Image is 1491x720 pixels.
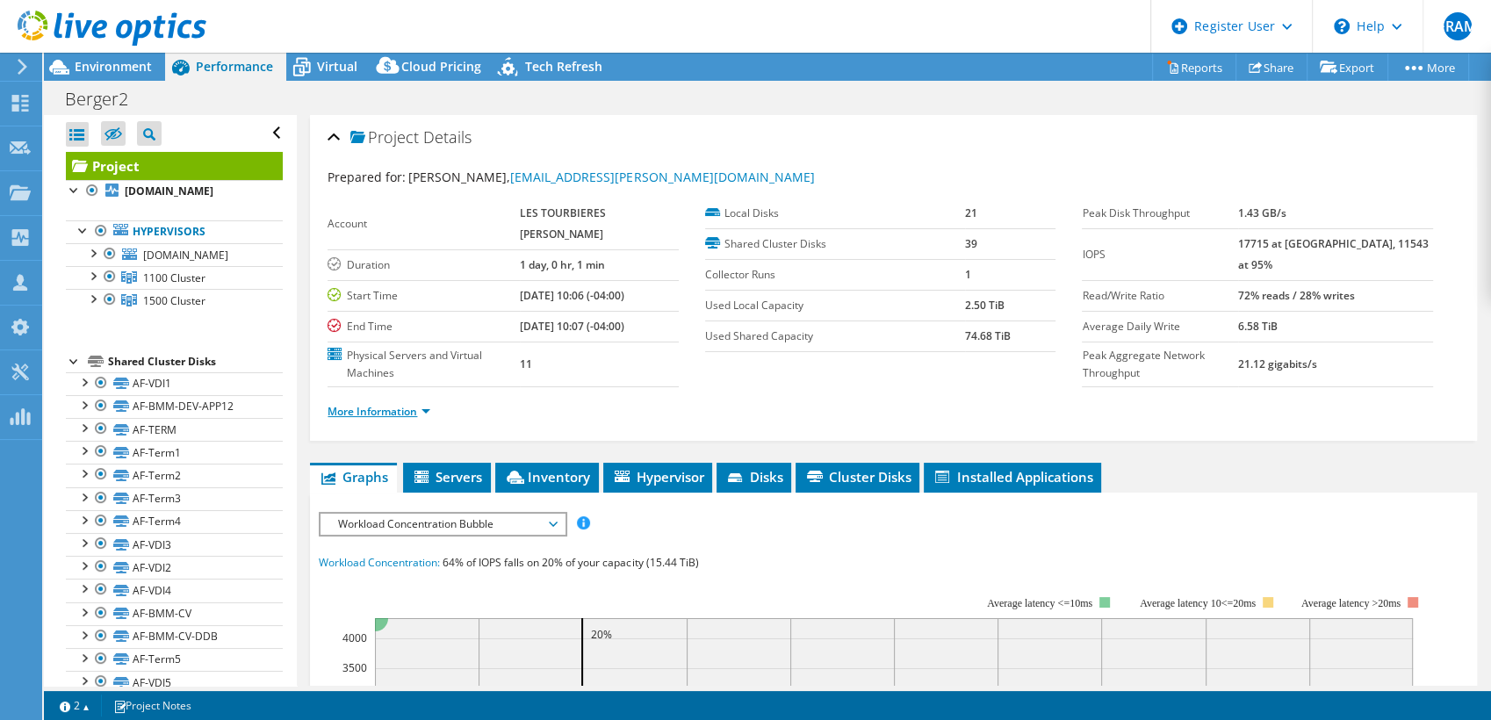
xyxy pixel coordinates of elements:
span: [DOMAIN_NAME] [143,248,228,263]
b: 17715 at [GEOGRAPHIC_DATA], 11543 at 95% [1238,236,1429,272]
span: Tech Refresh [525,58,602,75]
a: Reports [1152,54,1236,81]
a: AF-VDI1 [66,372,283,395]
a: AF-VDI4 [66,579,283,601]
a: AF-BMM-CV [66,602,283,625]
a: Hypervisors [66,220,283,243]
label: Used Local Capacity [705,297,965,314]
label: Average Daily Write [1082,318,1237,335]
span: Servers [412,468,482,486]
text: 4000 [342,630,367,645]
div: Shared Cluster Disks [108,351,283,372]
tspan: Average latency 10<=20ms [1140,597,1256,609]
b: [DOMAIN_NAME] [125,184,213,198]
label: Local Disks [705,205,965,222]
a: AF-BMM-DEV-APP12 [66,395,283,418]
a: AF-Term5 [66,648,283,671]
span: Workload Concentration: [319,555,440,570]
span: Virtual [317,58,357,75]
a: AF-VDI2 [66,556,283,579]
label: IOPS [1082,246,1237,263]
b: 1.43 GB/s [1238,205,1286,220]
text: 20% [591,627,612,642]
b: 6.58 TiB [1238,319,1278,334]
b: LES TOURBIERES [PERSON_NAME] [520,205,606,241]
label: End Time [328,318,520,335]
span: Details [423,126,472,148]
a: [DOMAIN_NAME] [66,180,283,203]
a: AF-Term2 [66,464,283,486]
b: [DATE] 10:06 (-04:00) [520,288,624,303]
span: Project [350,129,419,147]
label: Start Time [328,287,520,305]
a: Export [1307,54,1388,81]
b: [DATE] 10:07 (-04:00) [520,319,624,334]
b: 21.12 gigabits/s [1238,356,1317,371]
a: AF-Term3 [66,487,283,510]
a: AF-VDI3 [66,533,283,556]
label: Collector Runs [705,266,965,284]
span: Workload Concentration Bubble [329,514,555,535]
label: Account [328,215,520,233]
a: [DOMAIN_NAME] [66,243,283,266]
label: Prepared for: [328,169,406,185]
b: 21 [965,205,977,220]
b: 1 [965,267,971,282]
span: 64% of IOPS falls on 20% of your capacity (15.44 TiB) [443,555,698,570]
label: Shared Cluster Disks [705,235,965,253]
b: 72% reads / 28% writes [1238,288,1355,303]
span: Graphs [319,468,388,486]
label: Peak Disk Throughput [1082,205,1237,222]
b: 74.68 TiB [965,328,1011,343]
a: AF-BMM-CV-DDB [66,625,283,648]
b: 39 [965,236,977,251]
a: More [1387,54,1469,81]
span: 1100 Cluster [143,270,205,285]
label: Read/Write Ratio [1082,287,1237,305]
a: Project [66,152,283,180]
span: ERAM [1444,12,1472,40]
span: Installed Applications [933,468,1092,486]
b: 11 [520,356,532,371]
a: Project Notes [101,695,204,716]
a: Share [1235,54,1307,81]
a: 1500 Cluster [66,289,283,312]
tspan: Average latency <=10ms [987,597,1092,609]
a: More Information [328,404,430,419]
a: AF-Term1 [66,441,283,464]
span: Inventory [504,468,590,486]
a: [EMAIL_ADDRESS][PERSON_NAME][DOMAIN_NAME] [510,169,814,185]
span: Environment [75,58,152,75]
label: Duration [328,256,520,274]
span: Cloud Pricing [401,58,481,75]
span: 1500 Cluster [143,293,205,308]
svg: \n [1334,18,1350,34]
b: 1 day, 0 hr, 1 min [520,257,605,272]
a: AF-VDI5 [66,671,283,694]
text: Average latency >20ms [1301,597,1401,609]
span: Disks [725,468,782,486]
a: AF-TERM [66,418,283,441]
label: Physical Servers and Virtual Machines [328,347,520,382]
span: Hypervisor [612,468,703,486]
b: 2.50 TiB [965,298,1005,313]
a: AF-Term4 [66,510,283,533]
h1: Berger2 [57,90,155,109]
a: 1100 Cluster [66,266,283,289]
span: [PERSON_NAME], [408,169,814,185]
label: Peak Aggregate Network Throughput [1082,347,1237,382]
label: Used Shared Capacity [705,328,965,345]
span: Cluster Disks [804,468,911,486]
text: 3500 [342,660,367,675]
span: Performance [196,58,273,75]
a: 2 [47,695,102,716]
